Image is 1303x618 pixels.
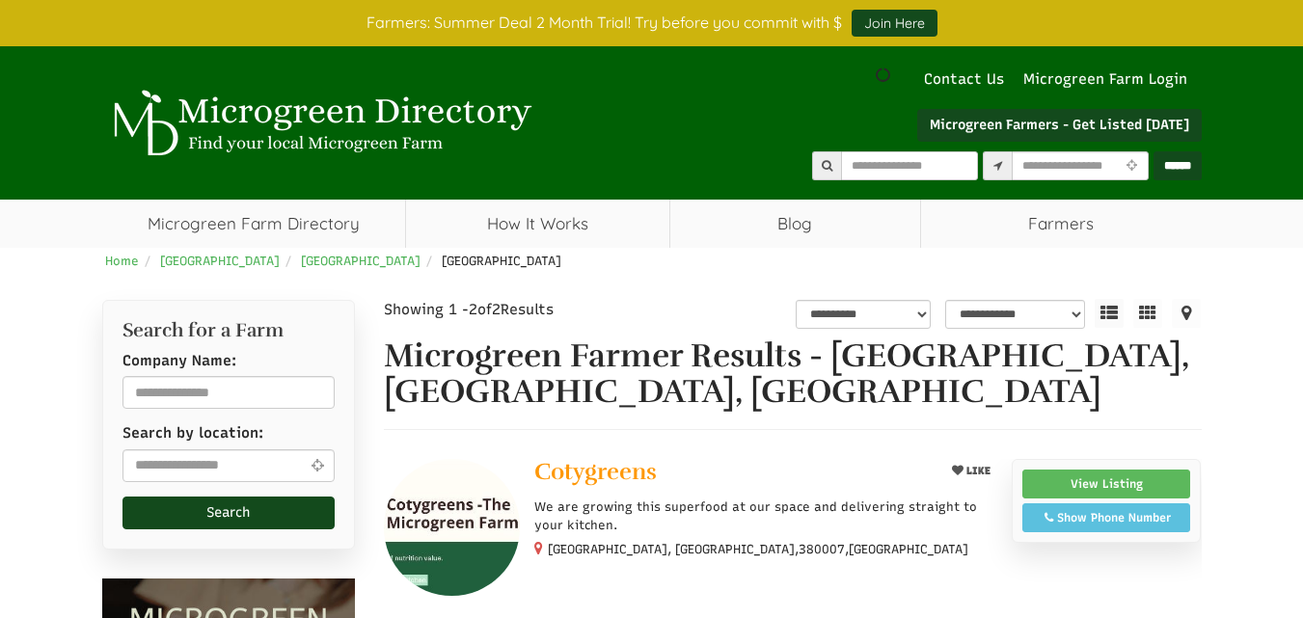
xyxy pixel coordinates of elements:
[442,254,561,268] span: [GEOGRAPHIC_DATA]
[105,254,139,268] a: Home
[1023,69,1197,90] a: Microgreen Farm Login
[306,458,328,472] i: Use Current Location
[852,10,937,37] a: Join Here
[406,200,669,248] a: How It Works
[799,541,845,558] span: 380007
[964,465,991,477] span: LIKE
[301,254,421,268] a: [GEOGRAPHIC_DATA]
[122,351,236,371] label: Company Name:
[796,300,931,329] select: overall_rating_filter-1
[122,423,263,443] label: Search by location:
[384,338,1202,411] h1: Microgreen Farmer Results - [GEOGRAPHIC_DATA], [GEOGRAPHIC_DATA], [GEOGRAPHIC_DATA]
[102,90,536,157] img: Microgreen Directory
[945,459,997,483] button: LIKE
[548,542,968,556] small: [GEOGRAPHIC_DATA], [GEOGRAPHIC_DATA], ,
[122,497,336,529] button: Search
[534,459,929,489] a: Cotygreens
[670,200,920,248] a: Blog
[534,457,657,486] span: Cotygreens
[469,301,477,318] span: 2
[88,10,1216,37] div: Farmers: Summer Deal 2 Month Trial! Try before you commit with $
[534,498,996,533] p: We are growing this superfood at our space and delivering straight to your kitchen.
[1022,470,1191,498] a: View Listing
[384,459,520,595] img: Cotygreens
[921,200,1202,248] span: Farmers
[1122,160,1142,173] i: Use Current Location
[945,300,1085,329] select: sortbox-1
[849,541,968,558] span: [GEOGRAPHIC_DATA]
[102,200,406,248] a: Microgreen Farm Directory
[492,301,501,318] span: 2
[914,69,1014,90] a: Contact Us
[917,109,1202,142] a: Microgreen Farmers - Get Listed [DATE]
[122,320,336,341] h2: Search for a Farm
[384,300,656,320] div: Showing 1 - of Results
[160,254,280,268] a: [GEOGRAPHIC_DATA]
[1033,509,1181,526] div: Show Phone Number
